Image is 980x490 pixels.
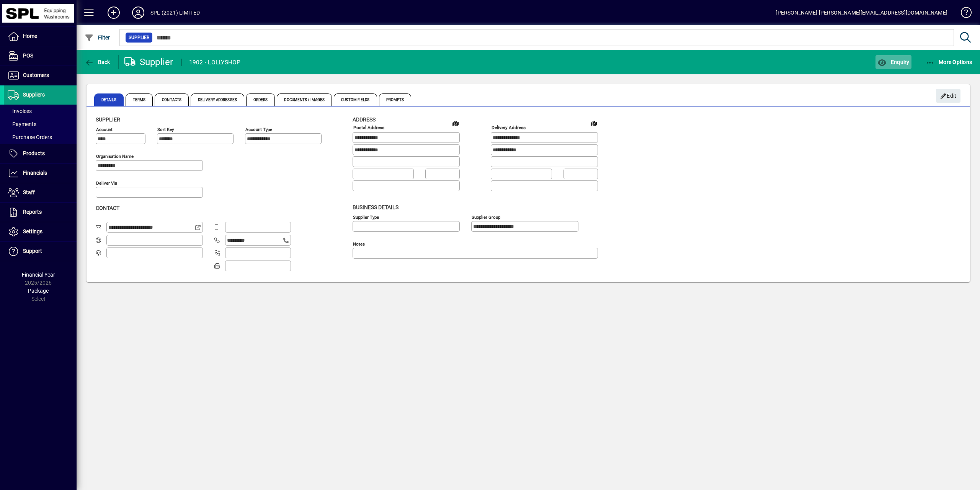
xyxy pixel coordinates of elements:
[449,117,462,129] a: View on map
[23,33,37,39] span: Home
[96,154,134,159] mat-label: Organisation name
[157,127,174,132] mat-label: Sort key
[4,222,77,241] a: Settings
[353,241,365,246] mat-label: Notes
[936,89,960,103] button: Edit
[4,46,77,66] a: POS
[924,55,974,69] button: More Options
[83,31,112,44] button: Filter
[926,59,972,65] span: More Options
[4,242,77,261] a: Support
[96,205,119,211] span: Contact
[189,56,241,69] div: 1902 - LOLLYSHOP
[23,189,35,195] span: Staff
[96,180,117,186] mat-label: Deliver via
[277,93,332,106] span: Documents / Images
[126,6,150,20] button: Profile
[245,127,272,132] mat-label: Account Type
[83,55,112,69] button: Back
[353,116,376,123] span: Address
[23,52,33,59] span: POS
[8,134,52,140] span: Purchase Orders
[246,93,275,106] span: Orders
[4,203,77,222] a: Reports
[4,131,77,144] a: Purchase Orders
[96,127,113,132] mat-label: Account
[155,93,189,106] span: Contacts
[4,144,77,163] a: Products
[8,121,36,127] span: Payments
[8,108,32,114] span: Invoices
[4,27,77,46] a: Home
[22,272,55,278] span: Financial Year
[124,56,173,68] div: Supplier
[955,2,970,26] a: Knowledge Base
[875,55,911,69] button: Enquiry
[94,93,124,106] span: Details
[379,93,412,106] span: Prompts
[77,55,119,69] app-page-header-button: Back
[4,183,77,202] a: Staff
[353,204,399,210] span: Business details
[191,93,244,106] span: Delivery Addresses
[126,93,153,106] span: Terms
[23,209,42,215] span: Reports
[28,288,49,294] span: Package
[23,170,47,176] span: Financials
[588,117,600,129] a: View on map
[129,34,149,41] span: Supplier
[150,7,200,19] div: SPL (2021) LIMITED
[23,150,45,156] span: Products
[4,118,77,131] a: Payments
[353,214,379,220] mat-label: Supplier type
[101,6,126,20] button: Add
[85,59,110,65] span: Back
[4,164,77,183] a: Financials
[4,105,77,118] a: Invoices
[23,228,42,234] span: Settings
[23,72,49,78] span: Customers
[23,92,45,98] span: Suppliers
[334,93,377,106] span: Custom Fields
[877,59,909,65] span: Enquiry
[4,66,77,85] a: Customers
[85,34,110,41] span: Filter
[472,214,500,220] mat-label: Supplier group
[23,248,42,254] span: Support
[96,116,120,123] span: Supplier
[940,90,957,102] span: Edit
[776,7,947,19] div: [PERSON_NAME] [PERSON_NAME][EMAIL_ADDRESS][DOMAIN_NAME]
